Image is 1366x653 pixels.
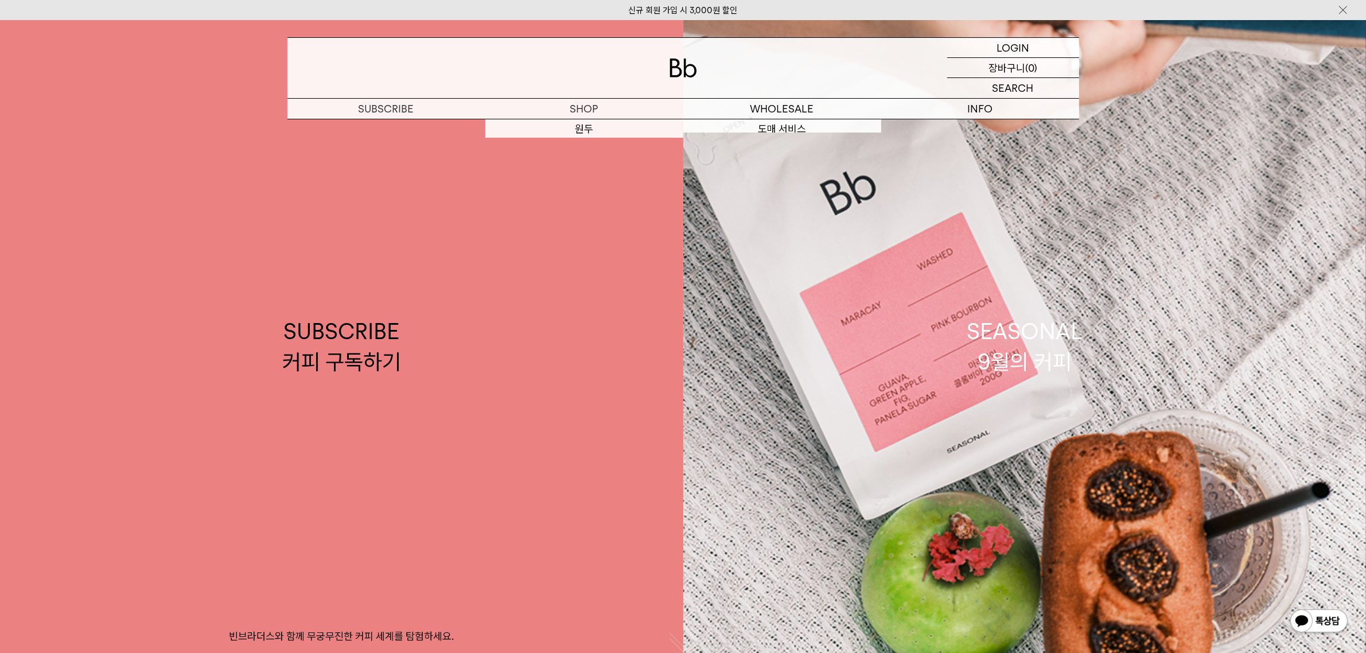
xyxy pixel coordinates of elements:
p: INFO [881,99,1079,119]
div: SUBSCRIBE 커피 구독하기 [282,316,401,377]
a: 도매 서비스 [683,119,881,139]
a: LOGIN [947,38,1079,58]
p: WHOLESALE [683,99,881,119]
img: 로고 [670,59,697,77]
a: 장바구니 (0) [947,58,1079,78]
p: 장바구니 [988,58,1025,77]
img: 카카오톡 채널 1:1 채팅 버튼 [1289,608,1349,636]
a: SUBSCRIBE [287,99,485,119]
p: LOGIN [997,38,1029,57]
a: 원두 [485,119,683,139]
p: (0) [1025,58,1037,77]
a: SHOP [485,99,683,119]
div: SEASONAL 9월의 커피 [967,316,1083,377]
a: 신규 회원 가입 시 3,000원 할인 [629,5,738,15]
p: SEARCH [993,78,1034,98]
